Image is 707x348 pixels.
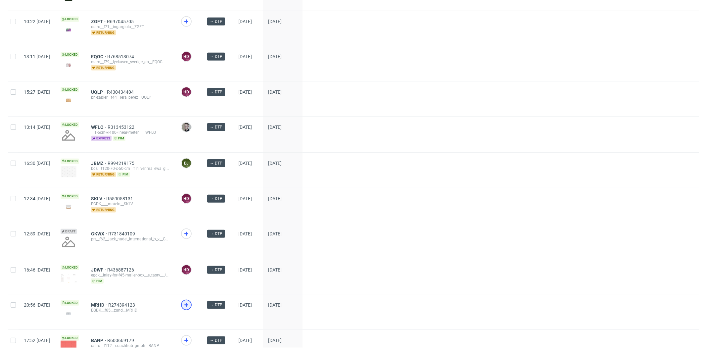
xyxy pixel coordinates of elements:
div: prt__f62__jack_nadel_international_b_v__GKWX [91,236,170,242]
span: [DATE] [268,231,282,236]
span: [DATE] [268,161,282,166]
a: SKLV [91,196,106,201]
span: pim [117,172,130,177]
span: Locked [61,87,79,92]
a: R274394123 [108,302,136,308]
figcaption: EJ [182,159,191,168]
span: → DTP [210,231,222,237]
a: EQOC [91,54,107,59]
a: WFLO [91,124,108,130]
a: R697045705 [107,19,135,24]
span: [DATE] [238,161,252,166]
div: EGDK__f65__zund__MRHD [91,308,170,313]
span: [DATE] [268,267,282,273]
span: [DATE] [238,302,252,308]
span: [DATE] [268,19,282,24]
span: → DTP [210,302,222,308]
span: 16:30 [DATE] [24,161,50,166]
span: → DTP [210,124,222,130]
a: R430434404 [107,89,135,95]
span: 13:11 [DATE] [24,54,50,59]
span: 13:14 [DATE] [24,124,50,130]
a: UQLP [91,89,107,95]
span: Locked [61,300,79,306]
a: R436887126 [107,267,135,273]
div: ostro__f79__lyckasen_sverige_ab__EQOC [91,59,170,65]
span: [DATE] [268,54,282,59]
span: Locked [61,17,79,22]
a: R313453122 [108,124,136,130]
span: → DTP [210,89,222,95]
span: [DATE] [268,124,282,130]
a: JBMZ [91,161,108,166]
span: Locked [61,159,79,164]
span: [DATE] [238,19,252,24]
div: egdk__inlay-for-f45-mailer-box__e_tasty__JDWF [91,273,170,278]
span: → DTP [210,160,222,166]
span: returning [91,207,116,213]
span: 15:27 [DATE] [24,89,50,95]
img: no_design.png [61,234,76,250]
span: → DTP [210,267,222,273]
div: __1-5cm-x-100-linear-meter____WFLO [91,130,170,135]
span: returning [91,65,116,71]
img: version_two_editor_design [61,61,76,70]
span: 12:34 [DATE] [24,196,50,201]
span: JDWF [91,267,107,273]
span: [DATE] [268,302,282,308]
span: Locked [61,335,79,341]
a: R731840109 [108,231,136,236]
span: Locked [61,265,79,270]
img: Krystian Gaza [182,123,191,132]
span: [DATE] [268,89,282,95]
span: Draft [61,229,77,234]
span: → DTP [210,19,222,25]
a: MRHD [91,302,108,308]
a: ZGFT [91,19,107,24]
div: ostro__f71__ingargiola__ZGFT [91,24,170,29]
a: R994219175 [108,161,136,166]
span: Locked [61,52,79,57]
a: R559058131 [106,196,134,201]
span: 16:46 [DATE] [24,267,50,273]
img: version_two_editor_design [61,96,76,105]
a: BANP [91,338,107,343]
img: version_two_editor_design [61,309,76,318]
figcaption: HD [182,87,191,97]
span: returning [91,172,116,177]
span: pim [91,278,104,284]
span: → DTP [210,196,222,202]
span: [DATE] [238,231,252,236]
span: Locked [61,122,79,127]
span: R600669179 [107,338,135,343]
figcaption: HD [182,52,191,61]
span: returning [91,30,116,35]
img: version_two_editor_design [61,202,76,211]
span: R768513074 [107,54,135,59]
div: ph-zapier__f44__lera_perez__UQLP [91,95,170,100]
span: [DATE] [238,89,252,95]
span: express [91,136,112,141]
span: 17:52 [DATE] [24,338,50,343]
img: version_two_editor_design [61,25,76,34]
span: [DATE] [238,338,252,343]
span: Locked [61,194,79,199]
a: GKWX [91,231,108,236]
figcaption: HD [182,194,191,203]
span: [DATE] [268,338,282,343]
